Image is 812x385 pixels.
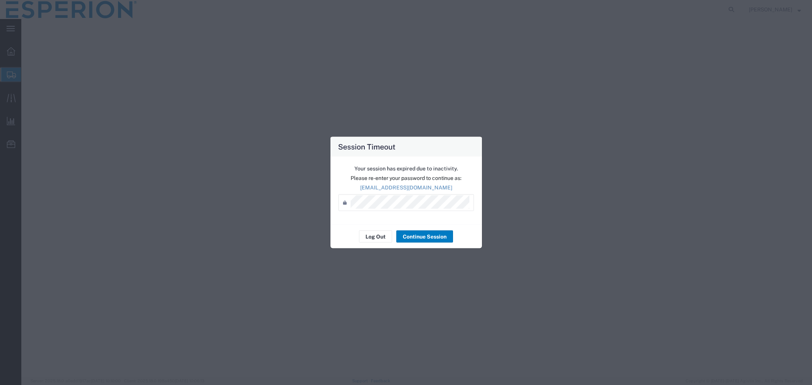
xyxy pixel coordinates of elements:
button: Continue Session [396,231,453,243]
p: [EMAIL_ADDRESS][DOMAIN_NAME] [338,184,474,192]
p: Your session has expired due to inactivity. [338,165,474,173]
h4: Session Timeout [338,141,396,152]
button: Log Out [359,231,392,243]
p: Please re-enter your password to continue as: [338,174,474,182]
